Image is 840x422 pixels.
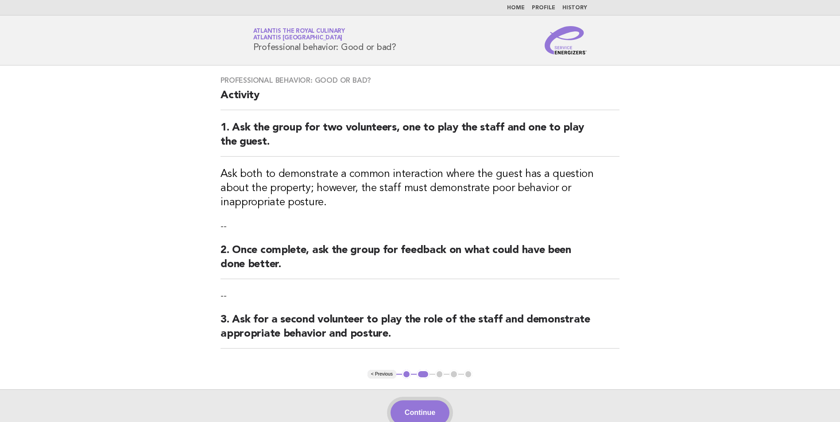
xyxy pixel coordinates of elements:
p: -- [221,220,619,233]
h2: 1. Ask the group for two volunteers, one to play the staff and one to play the guest. [221,121,619,157]
button: 1 [402,370,411,379]
h2: 3. Ask for a second volunteer to play the role of the staff and demonstrate appropriate behavior ... [221,313,619,349]
a: Atlantis the Royal CulinaryAtlantis [GEOGRAPHIC_DATA] [253,28,345,41]
p: -- [221,290,619,302]
h1: Professional behavior: Good or bad? [253,29,396,52]
button: 2 [417,370,430,379]
h3: Ask both to demonstrate a common interaction where the guest has a question about the property; h... [221,167,619,210]
button: < Previous [368,370,396,379]
h2: 2. Once complete, ask the group for feedback on what could have been done better. [221,243,619,279]
span: Atlantis [GEOGRAPHIC_DATA] [253,35,343,41]
a: Home [507,5,525,11]
h2: Activity [221,88,619,110]
a: Profile [532,5,555,11]
a: History [562,5,587,11]
h3: Professional behavior: Good or bad? [221,76,619,85]
img: Service Energizers [545,26,587,54]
